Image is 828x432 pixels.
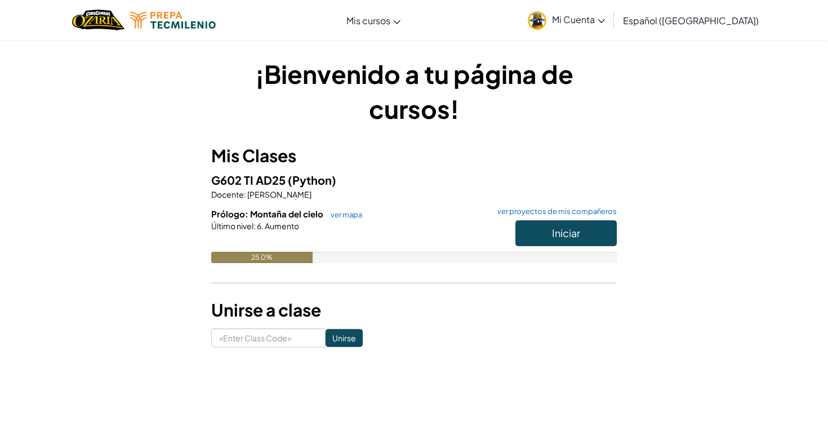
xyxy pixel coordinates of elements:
span: Mis cursos [346,15,390,26]
img: Home [72,8,124,32]
a: Español ([GEOGRAPHIC_DATA]) [617,5,764,35]
span: Último nivel [211,221,253,231]
span: Prólogo: Montaña del cielo [211,208,325,219]
span: : [253,221,256,231]
span: Español ([GEOGRAPHIC_DATA]) [623,15,759,26]
a: Mis cursos [341,5,406,35]
a: ver mapa [325,210,362,219]
img: Tecmilenio logo [130,12,216,29]
button: Iniciar [515,220,617,246]
img: avatar [528,11,546,30]
span: Iniciar [552,226,580,239]
a: ver proyectos de mis compañeros [492,208,617,215]
span: Aumento [264,221,299,231]
input: <Enter Class Code> [211,328,326,348]
h1: ¡Bienvenido a tu página de cursos! [211,56,617,126]
h3: Unirse a clase [211,297,617,323]
span: Mi Cuenta [552,14,605,25]
input: Unirse [326,329,363,347]
a: Mi Cuenta [522,2,611,38]
span: : [244,189,246,199]
div: 25.0% [211,252,313,263]
span: [PERSON_NAME] [246,189,311,199]
span: 6. [256,221,264,231]
a: Ozaria by CodeCombat logo [72,8,124,32]
span: (Python) [288,173,336,187]
h3: Mis Clases [211,143,617,168]
span: Docente [211,189,244,199]
span: G602 TI AD25 [211,173,288,187]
